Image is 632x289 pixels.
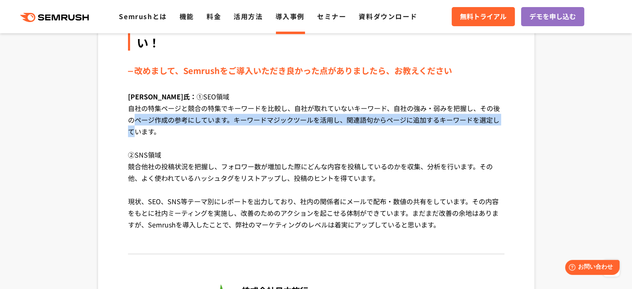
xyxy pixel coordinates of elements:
a: 無料トライアル [452,7,515,26]
p: ①SEO領域 自社の特集ページと競合の特集でキーワードを比較し、自社が取れていないキーワード、自社の強み・弱みを把握し、その後のページ作成の参考にしています。キーワードマジックツールを活用し、関... [128,91,504,243]
span: 無料トライアル [460,11,507,22]
a: セミナー [317,11,346,21]
a: 活用方法 [234,11,263,21]
a: Semrushとは [119,11,167,21]
a: 機能 [180,11,194,21]
span: [PERSON_NAME]氏： [128,91,197,101]
a: 導入事例 [275,11,305,21]
a: 料金 [207,11,221,21]
a: デモを申し込む [521,7,584,26]
span: デモを申し込む [529,11,576,22]
div: 最後にSemrushでおすすめの活用方法がありましたら、ご教示ください！ [128,17,504,51]
a: 資料ダウンロード [359,11,417,21]
iframe: Help widget launcher [558,257,623,280]
div: 改めまして、Semrushをご導入いただき良かった点がありましたら、お教えください [128,64,504,77]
